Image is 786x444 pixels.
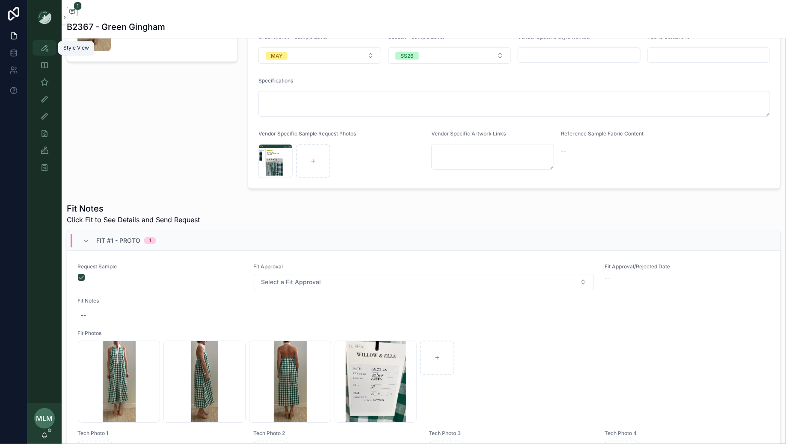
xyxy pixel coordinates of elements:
[605,263,770,270] span: Fit Approval/Rejected Date
[258,47,381,64] button: Select Button
[253,263,595,270] span: Fit Approval
[67,7,78,18] button: 1
[258,130,356,137] span: Vendor Specific Sample Request Photos
[561,130,644,137] span: Reference Sample Fabric Content
[38,10,51,24] img: App logo
[431,130,506,137] span: Vendor Specific Artwork Links
[63,44,89,51] div: Style View
[81,311,86,320] div: --
[388,47,511,64] button: Select Button
[605,273,610,282] span: --
[67,203,200,215] h1: Fit Notes
[67,21,165,33] h1: B2367 - Green Gingham
[77,430,243,437] span: Tech Photo 1
[77,263,243,270] span: Request Sample
[149,237,151,244] div: 1
[27,34,62,186] div: scrollable content
[400,52,414,60] div: SS26
[254,274,594,290] button: Select Button
[271,52,282,60] div: MAY
[258,77,293,84] span: Specifications
[77,330,770,337] span: Fit Photos
[74,2,82,10] span: 1
[561,147,566,155] span: --
[429,430,595,437] span: Tech Photo 3
[36,413,53,423] span: MLM
[96,236,140,245] span: Fit #1 - Proto
[253,430,419,437] span: Tech Photo 2
[77,297,770,304] span: Fit Notes
[67,215,200,225] span: Click Fit to See Details and Send Request
[261,278,321,286] span: Select a Fit Approval
[605,430,770,437] span: Tech Photo 4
